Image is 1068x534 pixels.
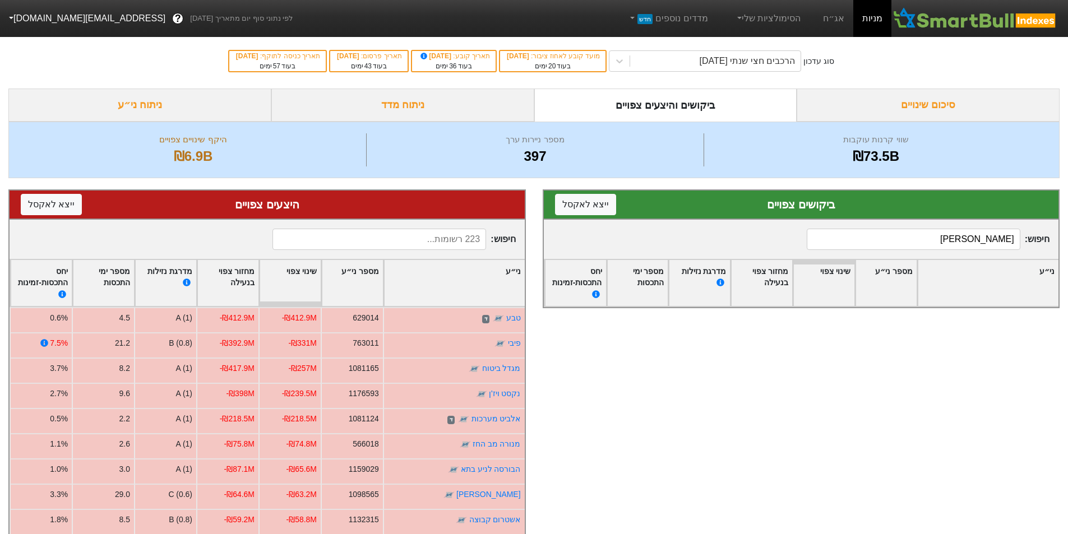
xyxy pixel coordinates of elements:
[135,260,196,307] div: Toggle SortBy
[807,229,1020,250] input: 174 רשומות...
[448,465,459,476] img: tase link
[797,89,1060,122] div: סיכום שינויים
[119,363,130,374] div: 8.2
[282,413,317,425] div: -₪218.5M
[119,438,130,450] div: 2.6
[21,194,82,215] button: ייצא לאקסל
[369,146,701,166] div: 397
[456,515,467,526] img: tase link
[119,312,130,324] div: 4.5
[555,194,616,215] button: ייצא לאקסל
[168,489,192,500] div: C (0.6)
[461,465,521,473] a: הבורסה לניע בתא
[731,7,806,30] a: הסימולציות שלי
[673,266,726,301] div: מדרגת נזילות
[220,312,255,324] div: -₪412.9M
[119,463,130,475] div: 3.0
[282,388,317,400] div: -₪239.5M
[50,514,68,526] div: 1.8%
[176,438,192,450] div: A (1)
[260,260,321,307] div: Toggle SortBy
[50,413,68,425] div: 0.5%
[21,196,514,213] div: היצעים צפויים
[469,515,521,524] a: אשטרום קבוצה
[548,62,556,70] span: 20
[175,11,181,26] span: ?
[176,463,192,475] div: A (1)
[176,363,192,374] div: A (1)
[476,389,487,400] img: tase link
[364,62,372,70] span: 43
[482,315,489,324] span: ד
[507,52,531,60] span: [DATE]
[506,51,600,61] div: מועד קובע לאחוז ציבור :
[139,266,192,301] div: מדרגת נזילות
[534,89,797,122] div: ביקושים והיצעים צפויים
[419,52,454,60] span: [DATE]
[545,260,606,307] div: Toggle SortBy
[224,438,255,450] div: -₪75.8M
[482,364,521,373] a: מגדל ביטוח
[271,89,534,122] div: ניתוח מדד
[555,196,1048,213] div: ביקושים צפויים
[493,313,504,324] img: tase link
[731,260,792,307] div: Toggle SortBy
[508,338,521,347] a: פיבי
[891,7,1059,30] img: SmartBull
[288,363,316,374] div: -₪257M
[220,413,255,425] div: -₪218.5M
[447,416,455,425] span: ד
[220,337,255,349] div: -₪392.9M
[349,514,379,526] div: 1132315
[607,260,668,307] div: Toggle SortBy
[50,438,68,450] div: 1.1%
[418,61,490,71] div: בעוד ימים
[50,363,68,374] div: 3.7%
[449,62,456,70] span: 36
[349,363,379,374] div: 1081165
[807,229,1049,250] span: חיפוש :
[337,52,361,60] span: [DATE]
[50,337,68,349] div: 7.5%
[169,514,192,526] div: B (0.8)
[473,439,521,448] a: מנורה מב החז
[471,414,521,423] a: אלביט מערכות
[669,260,730,307] div: Toggle SortBy
[349,413,379,425] div: 1081124
[336,51,402,61] div: תאריך פרסום :
[803,55,834,67] div: סוג עדכון
[50,388,68,400] div: 2.7%
[119,388,130,400] div: 9.6
[707,146,1045,166] div: ₪73.5B
[336,61,402,71] div: בעוד ימים
[273,62,280,70] span: 57
[224,463,255,475] div: -₪87.1M
[220,363,255,374] div: -₪417.9M
[506,313,521,322] a: טבע
[456,490,520,499] a: [PERSON_NAME]
[115,337,130,349] div: 21.2
[349,463,379,475] div: 1159029
[353,337,378,349] div: 763011
[469,364,480,375] img: tase link
[286,514,317,526] div: -₪58.8M
[349,489,379,500] div: 1098565
[494,338,506,350] img: tase link
[286,438,317,450] div: -₪74.8M
[282,312,317,324] div: -₪412.9M
[707,133,1045,146] div: שווי קרנות עוקבות
[272,229,515,250] span: חיפוש :
[322,260,383,307] div: Toggle SortBy
[349,388,379,400] div: 1176593
[190,13,293,24] span: לפי נתוני סוף יום מתאריך [DATE]
[288,337,316,349] div: -₪331M
[15,266,68,301] div: יחס התכסות-זמינות
[443,490,455,501] img: tase link
[353,312,378,324] div: 629014
[286,489,317,500] div: -₪63.2M
[236,52,260,60] span: [DATE]
[460,439,471,451] img: tase link
[23,133,363,146] div: היקף שינויים צפויים
[119,413,130,425] div: 2.2
[353,438,378,450] div: 566018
